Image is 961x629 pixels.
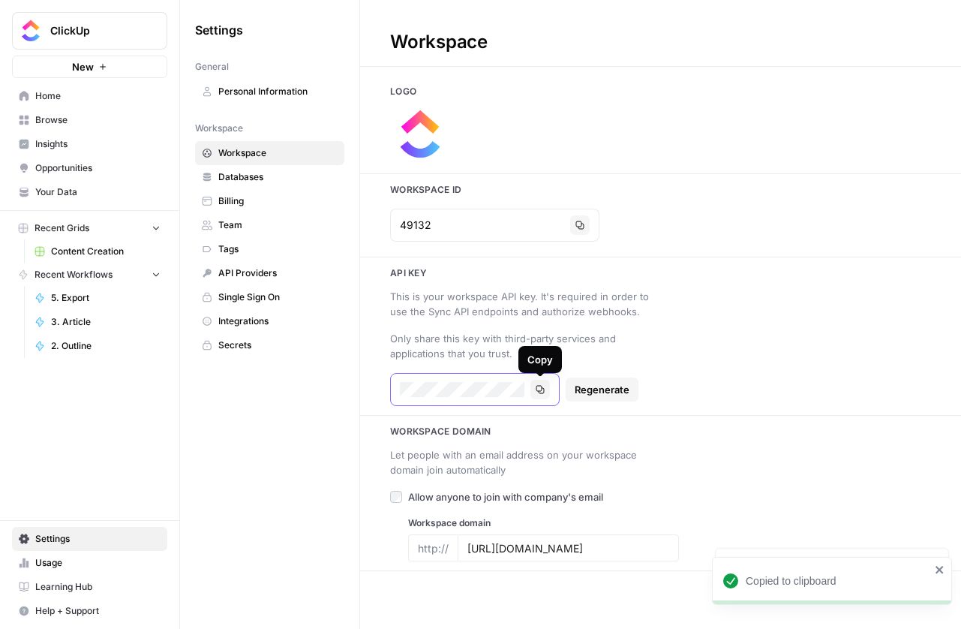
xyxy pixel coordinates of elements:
span: Databases [218,170,338,184]
a: Workspace [195,141,344,165]
a: 3. Article [28,310,167,334]
button: Recent Grids [12,217,167,239]
a: Tags [195,237,344,261]
a: Secrets [195,333,344,357]
span: Integrations [218,314,338,328]
span: Home [35,89,161,103]
span: Settings [35,532,161,546]
span: Workspace [218,146,338,160]
a: Opportunities [12,156,167,180]
span: Workspace [195,122,243,135]
span: Opportunities [35,161,161,175]
a: 2. Outline [28,334,167,358]
img: Company Logo [390,104,450,164]
span: Personal Information [218,85,338,98]
span: Regenerate [575,382,629,397]
a: Browse [12,108,167,132]
span: Team [218,218,338,232]
span: Your Data [35,185,161,199]
a: Personal Information [195,80,344,104]
h3: Workspace Id [360,183,961,197]
input: Allow anyone to join with company's email [390,491,402,503]
a: 5. Export [28,286,167,310]
span: Usage [35,556,161,570]
span: Recent Grids [35,221,89,235]
span: Browse [35,113,161,127]
img: ClickUp Logo [17,17,44,44]
a: Integrations [195,309,344,333]
a: API Providers [195,261,344,285]
span: New [72,59,94,74]
a: Billing [195,189,344,213]
h3: Api key [360,266,961,280]
span: General [195,60,229,74]
a: Learning Hub [12,575,167,599]
div: This is your workspace API key. It's required in order to use the Sync API endpoints and authoriz... [390,289,661,319]
span: Learning Hub [35,580,161,594]
button: Regenerate [566,378,638,402]
span: API Providers [218,266,338,280]
span: Allow anyone to join with company's email [408,489,603,504]
a: Usage [12,551,167,575]
span: Insights [35,137,161,151]
button: close [935,564,945,576]
div: Copy [527,352,553,367]
a: Single Sign On [195,285,344,309]
a: Databases [195,165,344,189]
h3: Workspace Domain [360,425,961,438]
span: Help + Support [35,604,161,618]
div: Copied to clipboard [746,573,930,588]
a: Your Data [12,180,167,204]
button: Help + Support [12,599,167,623]
a: Content Creation [28,239,167,263]
span: Single Sign On [218,290,338,304]
span: Billing [218,194,338,208]
span: 3. Article [51,315,161,329]
div: Let people with an email address on your workspace domain join automatically [390,447,661,477]
span: 5. Export [51,291,161,305]
button: Recent Workflows [12,263,167,286]
span: 2. Outline [51,339,161,353]
span: ClickUp [50,23,141,38]
span: Settings [195,21,243,39]
div: http:// [408,534,458,561]
span: Content Creation [51,245,161,258]
div: Workspace [360,30,518,54]
a: Team [195,213,344,237]
span: Recent Workflows [35,268,113,281]
a: Settings [12,527,167,551]
a: Insights [12,132,167,156]
button: Workspace: ClickUp [12,12,167,50]
span: Tags [218,242,338,256]
button: New [12,56,167,78]
span: Secrets [218,339,338,352]
a: Home [12,84,167,108]
div: Only share this key with third-party services and applications that you trust. [390,331,661,361]
label: Workspace domain [408,516,679,530]
h3: Logo [360,85,961,98]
